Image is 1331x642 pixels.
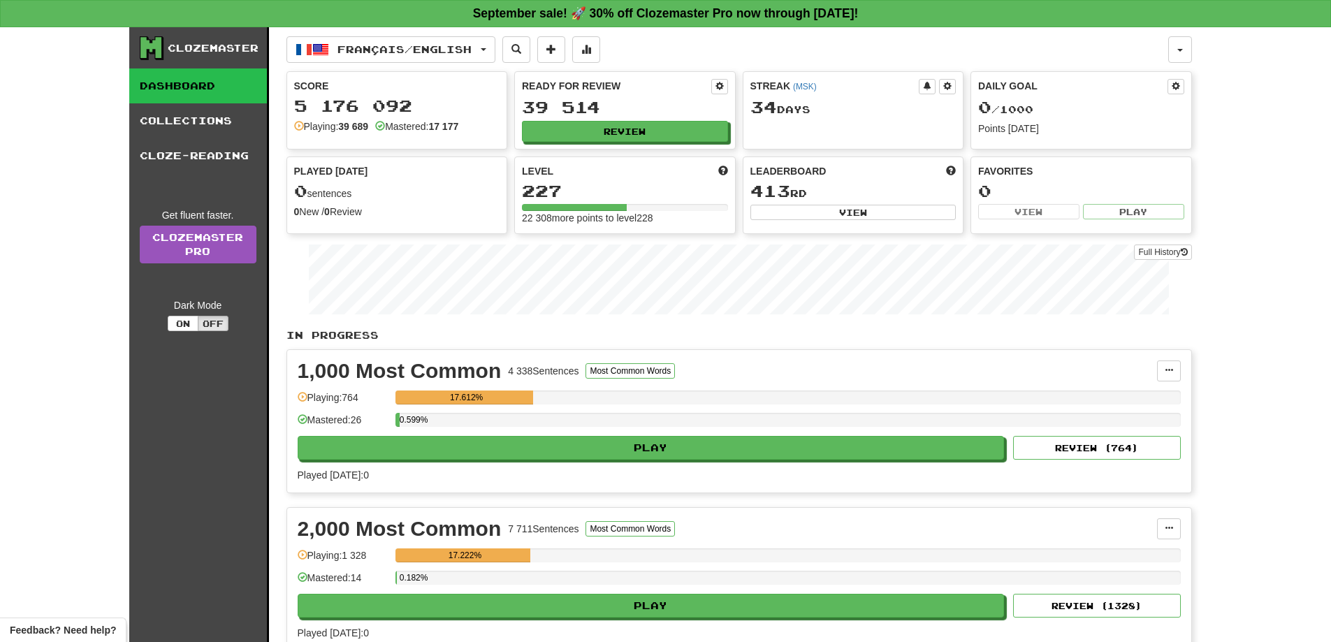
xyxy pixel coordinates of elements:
[400,548,530,562] div: 17.222%
[286,36,495,63] button: Français/English
[750,164,827,178] span: Leaderboard
[522,182,728,200] div: 227
[294,181,307,200] span: 0
[750,79,919,93] div: Streak
[294,205,500,219] div: New / Review
[298,571,388,594] div: Mastered: 14
[586,363,675,379] button: Most Common Words
[978,97,991,117] span: 0
[140,226,256,263] a: ClozemasterPro
[294,164,368,178] span: Played [DATE]
[294,119,369,133] div: Playing:
[298,469,369,481] span: Played [DATE]: 0
[946,164,956,178] span: This week in points, UTC
[294,182,500,200] div: sentences
[750,99,957,117] div: Day s
[978,122,1184,136] div: Points [DATE]
[502,36,530,63] button: Search sentences
[750,97,777,117] span: 34
[400,391,534,404] div: 17.612%
[522,79,711,93] div: Ready for Review
[978,182,1184,200] div: 0
[978,103,1033,115] span: / 1000
[508,522,579,536] div: 7 711 Sentences
[198,316,228,331] button: Off
[129,68,267,103] a: Dashboard
[324,206,330,217] strong: 0
[522,164,553,178] span: Level
[129,138,267,173] a: Cloze-Reading
[1013,594,1181,618] button: Review (1328)
[298,413,388,436] div: Mastered: 26
[428,121,458,132] strong: 17 177
[375,119,458,133] div: Mastered:
[140,298,256,312] div: Dark Mode
[298,518,502,539] div: 2,000 Most Common
[298,594,1005,618] button: Play
[294,79,500,93] div: Score
[10,623,116,637] span: Open feedback widget
[522,99,728,116] div: 39 514
[978,164,1184,178] div: Favorites
[793,82,817,92] a: (MSK)
[298,360,502,381] div: 1,000 Most Common
[129,103,267,138] a: Collections
[298,548,388,571] div: Playing: 1 328
[522,121,728,142] button: Review
[750,205,957,220] button: View
[473,6,859,20] strong: September sale! 🚀 30% off Clozemaster Pro now through [DATE]!
[508,364,579,378] div: 4 338 Sentences
[286,328,1192,342] p: In Progress
[750,182,957,200] div: rd
[298,627,369,639] span: Played [DATE]: 0
[298,436,1005,460] button: Play
[168,316,198,331] button: On
[1134,245,1191,260] button: Full History
[750,181,790,200] span: 413
[168,41,259,55] div: Clozemaster
[522,211,728,225] div: 22 308 more points to level 228
[294,206,300,217] strong: 0
[537,36,565,63] button: Add sentence to collection
[572,36,600,63] button: More stats
[337,43,472,55] span: Français / English
[978,204,1079,219] button: View
[298,391,388,414] div: Playing: 764
[586,521,675,537] button: Most Common Words
[1013,436,1181,460] button: Review (764)
[338,121,368,132] strong: 39 689
[140,208,256,222] div: Get fluent faster.
[978,79,1168,94] div: Daily Goal
[294,97,500,115] div: 5 176 092
[718,164,728,178] span: Score more points to level up
[1083,204,1184,219] button: Play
